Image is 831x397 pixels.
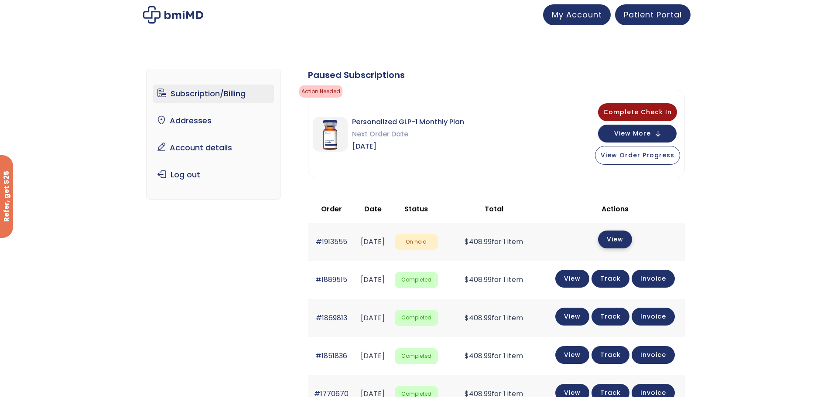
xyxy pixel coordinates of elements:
img: My account [143,6,203,24]
a: Addresses [153,112,274,130]
td: for 1 item [442,337,546,375]
a: View [555,308,589,326]
a: Log out [153,166,274,184]
a: Track [592,346,629,364]
span: Personalized GLP-1 Monthly Plan [352,116,464,128]
a: View [555,346,589,364]
span: View More [614,131,651,136]
span: Order [321,204,342,214]
span: $ [465,275,469,285]
span: $ [465,237,469,247]
a: Patient Portal [615,4,691,25]
span: 408.99 [465,351,492,361]
button: View More [598,125,677,143]
a: Account details [153,139,274,157]
span: Completed [395,310,438,326]
span: $ [465,351,469,361]
span: $ [465,313,469,323]
span: 408.99 [465,275,492,285]
a: #1913555 [316,237,347,247]
a: My Account [543,4,611,25]
span: Next Order Date [352,128,464,140]
time: [DATE] [361,351,385,361]
span: Completed [395,348,438,364]
a: Subscription/Billing [153,85,274,103]
span: Complete Check In [603,108,672,116]
time: [DATE] [361,313,385,323]
span: My Account [552,9,602,20]
img: Personalized GLP-1 Monthly Plan [313,117,348,152]
span: 408.99 [465,313,492,323]
td: for 1 item [442,299,546,337]
a: #1851836 [315,351,347,361]
a: Invoice [632,270,675,288]
span: Actions [602,204,629,214]
a: Track [592,270,629,288]
span: Date [364,204,382,214]
span: Patient Portal [624,9,682,20]
span: [DATE] [352,140,464,153]
a: View [598,231,632,248]
span: Total [485,204,503,214]
div: Paused Subscriptions [308,69,685,81]
span: On hold [395,234,438,250]
nav: Account pages [146,69,281,200]
span: 408.99 [465,237,492,247]
a: Invoice [632,346,675,364]
time: [DATE] [361,237,385,247]
td: for 1 item [442,223,546,261]
span: Status [404,204,428,214]
span: Completed [395,272,438,288]
a: View [555,270,589,288]
td: for 1 item [442,261,546,299]
a: Invoice [632,308,675,326]
span: View Order Progress [601,151,674,159]
a: #1869813 [316,313,347,323]
button: View Order Progress [595,146,680,165]
a: Track [592,308,629,326]
time: [DATE] [361,275,385,285]
button: Complete Check In [598,103,677,121]
a: #1889515 [315,275,347,285]
span: Action Needed [299,85,342,98]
